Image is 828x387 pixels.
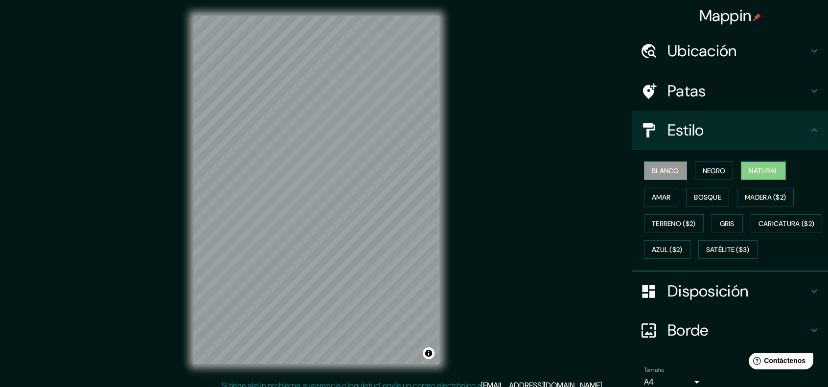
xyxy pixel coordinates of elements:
font: Disposición [667,281,748,301]
font: Ubicación [667,41,737,61]
div: Estilo [632,111,828,150]
font: Terreno ($2) [652,219,696,228]
button: Terreno ($2) [644,214,704,233]
button: Azul ($2) [644,240,690,259]
button: Caricatura ($2) [751,214,823,233]
font: Tamaño [644,366,664,374]
img: pin-icon.png [753,13,761,21]
button: Blanco [644,161,687,180]
font: Gris [720,219,735,228]
font: Negro [703,166,726,175]
button: Activar o desactivar atribución [423,347,435,359]
font: A4 [644,377,654,387]
font: Mappin [699,5,752,26]
button: Gris [712,214,743,233]
font: Blanco [652,166,679,175]
font: Azul ($2) [652,246,683,254]
button: Bosque [686,188,729,206]
font: Borde [667,320,709,341]
font: Amar [652,193,670,202]
font: Bosque [694,193,721,202]
font: Estilo [667,120,704,140]
font: Satélite ($3) [706,246,750,254]
font: Madera ($2) [745,193,786,202]
canvas: Mapa [193,16,439,364]
button: Natural [741,161,786,180]
div: Ubicación [632,31,828,70]
iframe: Lanzador de widgets de ayuda [741,349,817,376]
font: Patas [667,81,706,101]
font: Caricatura ($2) [759,219,815,228]
div: Disposición [632,272,828,311]
font: Natural [749,166,778,175]
button: Negro [695,161,734,180]
div: Borde [632,311,828,350]
button: Madera ($2) [737,188,794,206]
button: Satélite ($3) [698,240,758,259]
div: Patas [632,71,828,111]
button: Amar [644,188,678,206]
